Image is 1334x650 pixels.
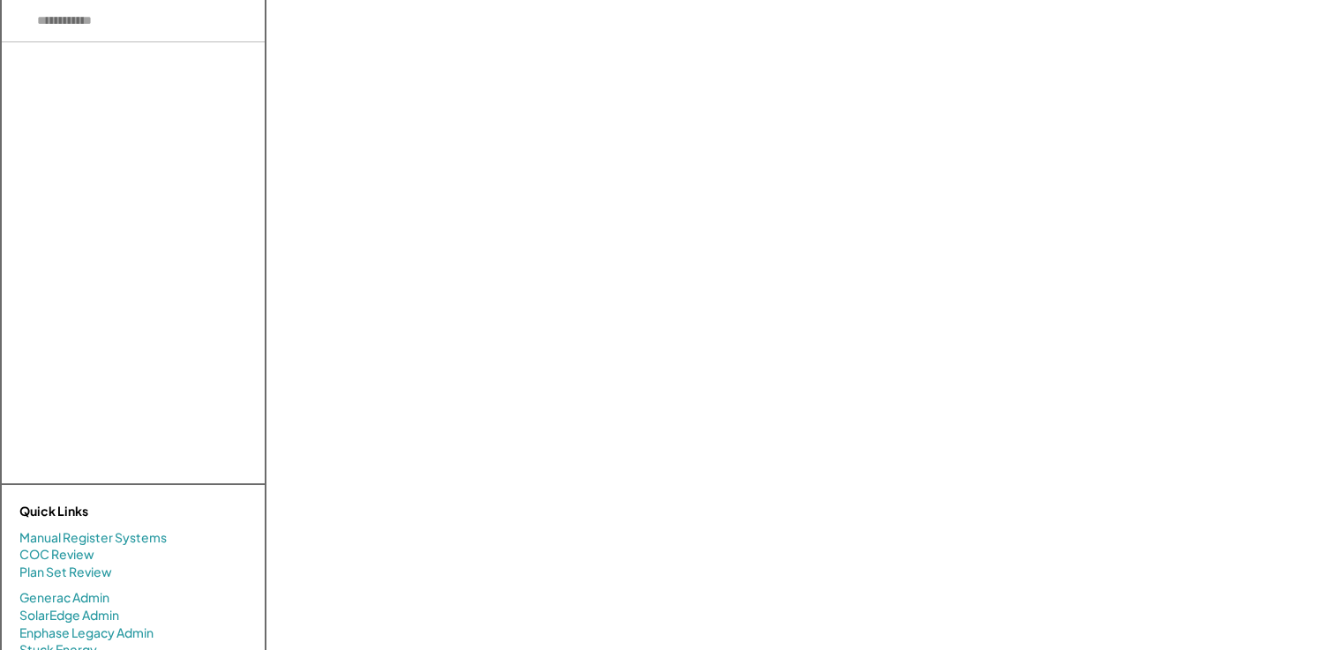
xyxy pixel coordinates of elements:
a: Enphase Legacy Admin [19,624,154,642]
a: Plan Set Review [19,564,112,581]
a: Manual Register Systems [19,529,167,547]
a: SolarEdge Admin [19,607,119,624]
a: COC Review [19,546,94,564]
a: Generac Admin [19,589,109,607]
div: Quick Links [19,503,196,520]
